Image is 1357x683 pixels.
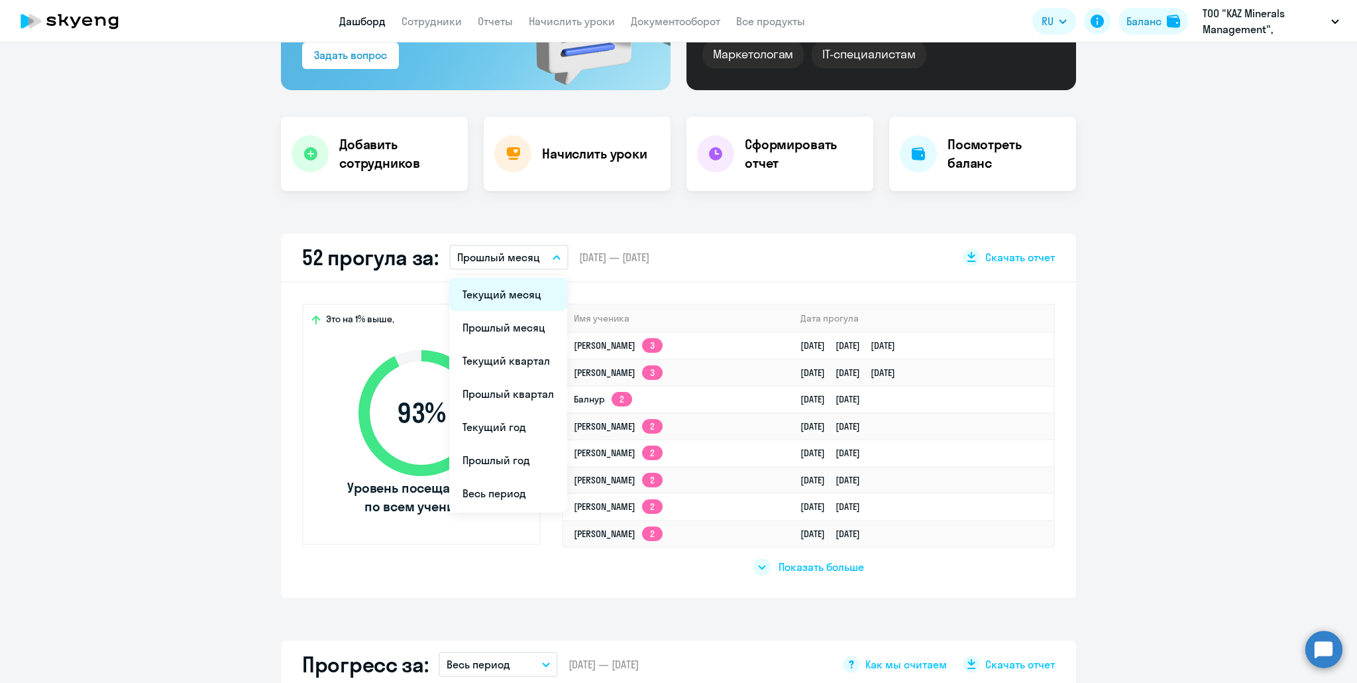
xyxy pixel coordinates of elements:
button: Задать вопрос [302,42,399,69]
span: [DATE] — [DATE] [569,657,639,672]
app-skyeng-badge: 2 [642,527,663,541]
h4: Добавить сотрудников [339,135,457,172]
span: Уровень посещаемости по всем ученикам [345,479,498,516]
a: [DATE][DATE] [800,528,871,540]
a: Начислить уроки [529,15,615,28]
a: [DATE][DATE] [800,420,871,432]
a: [PERSON_NAME]2 [574,528,663,540]
span: [DATE] — [DATE] [579,250,649,265]
ul: RU [449,275,567,513]
div: IT-специалистам [812,40,926,68]
a: [PERSON_NAME]2 [574,474,663,486]
h4: Сформировать отчет [745,135,863,172]
h2: 52 прогула за: [302,244,439,271]
a: [PERSON_NAME]2 [574,447,663,459]
p: Прошлый месяц [457,249,540,265]
th: Дата прогула [790,305,1054,332]
div: Задать вопрос [314,47,387,63]
span: Скачать отчет [985,250,1055,265]
div: Баланс [1126,13,1162,29]
span: Показать больше [779,560,864,574]
button: Весь период [439,652,558,677]
button: Балансbalance [1118,8,1188,34]
a: [DATE][DATE][DATE] [800,340,906,351]
a: [PERSON_NAME]2 [574,420,663,432]
button: Прошлый месяц [449,245,569,270]
p: ТОО "KAZ Minerals Management", Постоплата [1203,5,1326,37]
a: [PERSON_NAME]2 [574,501,663,513]
app-skyeng-badge: 2 [642,499,663,514]
h4: Посмотреть баланс [948,135,1065,172]
span: RU [1042,13,1054,29]
p: Весь период [447,656,510,672]
h2: Прогресс за: [302,651,428,678]
button: RU [1032,8,1076,34]
app-skyeng-badge: 2 [642,446,663,460]
span: Как мы считаем [865,657,947,672]
a: [DATE][DATE] [800,501,871,513]
a: Сотрудники [402,15,462,28]
button: ТОО "KAZ Minerals Management", Постоплата [1196,5,1346,37]
img: balance [1167,15,1180,28]
a: [DATE][DATE] [800,474,871,486]
h4: Начислить уроки [542,145,647,163]
a: Балнур2 [574,393,632,405]
app-skyeng-badge: 3 [642,338,663,353]
span: Скачать отчет [985,657,1055,672]
a: [PERSON_NAME]3 [574,367,663,379]
a: Все продукты [736,15,805,28]
a: [PERSON_NAME]3 [574,340,663,351]
app-skyeng-badge: 2 [642,473,663,487]
div: Маркетологам [702,40,804,68]
a: [DATE][DATE][DATE] [800,367,906,379]
a: Документооборот [631,15,720,28]
span: Это на 1% выше, [326,313,394,329]
app-skyeng-badge: 2 [642,419,663,434]
a: [DATE][DATE] [800,393,871,405]
a: [DATE][DATE] [800,447,871,459]
span: 93 % [345,397,498,429]
app-skyeng-badge: 3 [642,365,663,380]
a: Дашборд [339,15,386,28]
app-skyeng-badge: 2 [612,392,632,406]
a: Отчеты [478,15,513,28]
th: Имя ученика [563,305,790,332]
